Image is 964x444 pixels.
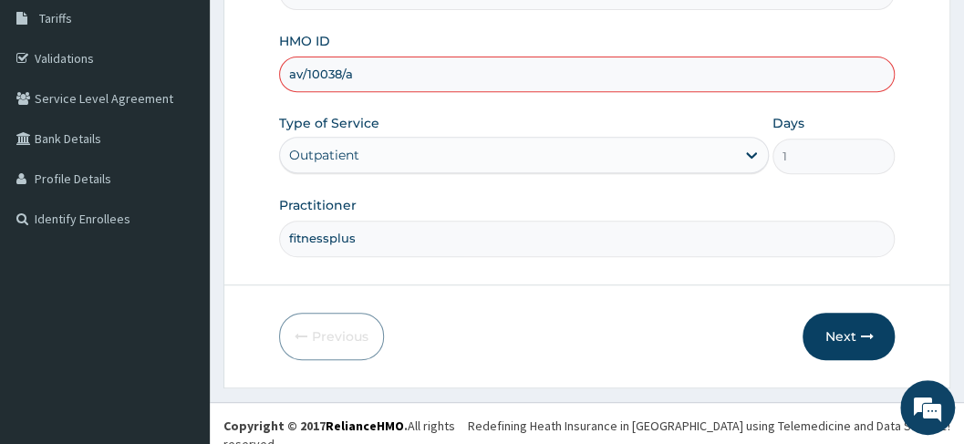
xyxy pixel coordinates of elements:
label: HMO ID [279,32,330,50]
span: Tariffs [39,10,72,26]
label: Type of Service [279,114,379,132]
input: Enter Name [279,221,896,256]
textarea: Type your message and hit 'Enter' [9,271,347,335]
div: Minimize live chat window [299,9,343,53]
a: RelianceHMO [326,418,404,434]
strong: Copyright © 2017 . [223,418,408,434]
button: Next [803,313,895,360]
div: Chat with us now [95,102,306,126]
img: d_794563401_company_1708531726252_794563401 [34,91,74,137]
input: Enter HMO ID [279,57,896,92]
label: Practitioner [279,196,357,214]
div: Redefining Heath Insurance in [GEOGRAPHIC_DATA] using Telemedicine and Data Science! [468,417,950,435]
span: We're online! [106,116,252,300]
label: Days [772,114,804,132]
button: Previous [279,313,384,360]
